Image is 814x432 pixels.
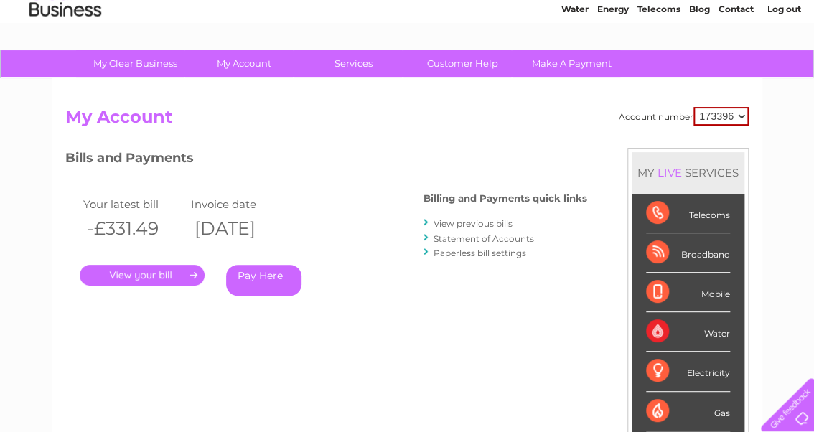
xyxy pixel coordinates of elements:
a: Paperless bill settings [434,248,526,258]
a: Make A Payment [513,50,631,77]
a: . [80,265,205,286]
a: Statement of Accounts [434,233,534,244]
h2: My Account [65,107,749,134]
div: Water [646,312,730,352]
a: Water [561,61,589,72]
img: logo.png [29,37,102,81]
a: Telecoms [637,61,680,72]
a: Customer Help [403,50,522,77]
a: View previous bills [434,218,513,229]
div: Clear Business is a trading name of Verastar Limited (registered in [GEOGRAPHIC_DATA] No. 3667643... [69,8,747,70]
a: 0333 014 3131 [543,7,642,25]
div: MY SERVICES [632,152,744,193]
th: [DATE] [187,214,295,243]
div: Gas [646,392,730,431]
div: Broadband [646,233,730,273]
a: Contact [719,61,754,72]
a: Services [294,50,413,77]
a: Log out [767,61,800,72]
th: -£331.49 [80,214,187,243]
a: Blog [689,61,710,72]
div: Mobile [646,273,730,312]
a: Pay Here [226,265,301,296]
div: Telecoms [646,194,730,233]
a: My Account [185,50,304,77]
div: Account number [619,107,749,126]
h3: Bills and Payments [65,148,587,173]
td: Invoice date [187,194,295,214]
a: Energy [597,61,629,72]
a: My Clear Business [76,50,195,77]
h4: Billing and Payments quick links [424,193,587,204]
td: Your latest bill [80,194,187,214]
div: LIVE [655,166,685,179]
div: Electricity [646,352,730,391]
